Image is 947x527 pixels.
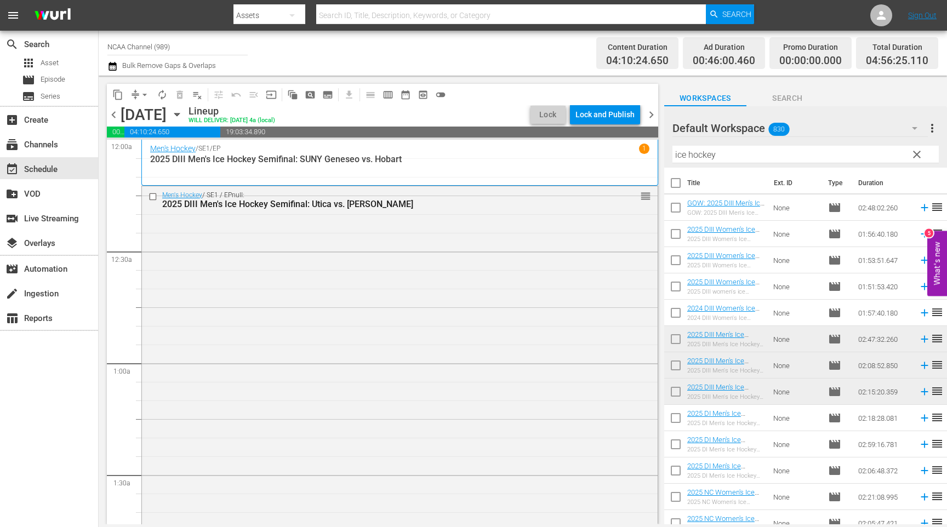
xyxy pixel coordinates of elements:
[769,457,824,484] td: None
[687,462,762,486] a: 2025 DI Men's Ice Hockey Semifinal: Boston U vs. Penn State
[854,431,914,457] td: 02:59:16.781
[383,89,393,100] span: calendar_view_week_outlined
[693,39,755,55] div: Ad Duration
[150,144,196,153] a: Men's Hockey
[280,84,301,105] span: Refresh All Search Blocks
[642,145,646,152] p: 1
[139,89,150,100] span: arrow_drop_down
[828,385,841,398] span: movie
[769,300,824,326] td: None
[854,326,914,352] td: 02:47:32.260
[5,262,19,276] span: Automation
[400,89,411,100] span: date_range_outlined
[22,56,35,70] span: Asset
[931,332,944,345] span: reorder
[919,228,931,240] svg: Add to Schedule
[575,105,635,124] div: Lock and Publish
[5,212,19,225] span: Live Streaming
[854,457,914,484] td: 02:06:48.372
[854,194,914,221] td: 02:48:02.260
[189,105,275,117] div: Lineup
[26,3,79,28] img: ans4CAIJ8jUAAAAAAAAAAAAAAAAAAAAAAAAgQb4GAAAAAAAAAAAAAAAAAAAAAAAAJMjXAAAAAAAAAAAAAAAAAAAAAAAAgAT5G...
[5,38,19,51] span: Search
[640,190,651,202] span: reorder
[124,127,220,138] span: 04:10:24.650
[287,89,298,100] span: auto_awesome_motion_outlined
[919,386,931,398] svg: Add to Schedule
[931,306,944,319] span: reorder
[153,86,171,104] span: Loop Content
[931,437,944,450] span: reorder
[672,113,928,144] div: Default Workspace
[746,91,829,105] span: Search
[828,254,841,267] span: Episode
[919,465,931,477] svg: Add to Schedule
[769,221,824,247] td: None
[908,145,925,163] button: clear
[41,91,60,102] span: Series
[919,280,931,293] svg: Add to Schedule
[150,154,649,164] p: 2025 DIII Men's Ice Hockey Semifinal: SUNY Geneseo vs. Hobart
[828,359,841,372] span: Episode
[919,333,931,345] svg: Add to Schedule
[198,145,213,152] p: SE1 /
[5,187,19,201] span: VOD
[107,108,121,122] span: chevron_left
[530,106,566,124] button: Lock
[768,118,789,141] span: 830
[130,89,141,100] span: compress
[157,89,168,100] span: autorenew_outlined
[852,168,917,198] th: Duration
[931,490,944,503] span: reorder
[854,273,914,300] td: 01:51:53.420
[910,148,923,161] span: clear
[162,199,597,209] div: 2025 DIII Men's Ice Hockey Semifinal: Utica vs. [PERSON_NAME]
[213,145,220,152] p: EP
[779,39,842,55] div: Promo Duration
[854,300,914,326] td: 01:57:40.180
[919,438,931,450] svg: Add to Schedule
[112,89,123,100] span: content_copy
[107,127,124,138] span: 00:46:00.460
[925,229,933,238] div: 5
[828,464,841,477] span: Episode
[722,4,751,24] span: Search
[687,199,765,224] a: GOW: 2025 DIII Men's Ice Hockey Championship: Hobart vs. Utica
[919,254,931,266] svg: Add to Schedule
[687,168,767,198] th: Title
[854,405,914,431] td: 02:18:28.081
[358,84,379,105] span: Day Calendar View
[687,409,762,442] a: 2025 DI Men's Ice Hockey Championship: Western [US_STATE] vs. Boston U
[687,278,760,302] a: 2025 DIII Women's Ice Hockey Semifinal: Amherst vs. Middlebury
[769,326,824,352] td: None
[664,91,746,105] span: Workspaces
[693,55,755,67] span: 00:46:00.460
[769,484,824,510] td: None
[606,55,669,67] span: 04:10:24.650
[769,247,824,273] td: None
[5,113,19,127] span: Create
[41,74,65,85] span: Episode
[822,168,852,198] th: Type
[687,436,762,468] a: 2025 DI Men's Ice Hockey Semifinal: Western [US_STATE] vs. [GEOGRAPHIC_DATA]
[5,163,19,176] span: Schedule
[687,383,763,408] a: 2025 DIII Men's Ice Hockey Semifinal: SUNY Geneseo vs. Hobart
[828,411,841,425] span: Episode
[644,108,658,122] span: chevron_right
[926,122,939,135] span: more_vert
[866,39,928,55] div: Total Duration
[769,273,824,300] td: None
[779,55,842,67] span: 00:00:00.000
[121,106,167,124] div: [DATE]
[769,431,824,457] td: None
[769,194,824,221] td: None
[931,227,944,240] span: reorder
[196,145,198,152] p: /
[919,359,931,371] svg: Add to Schedule
[687,251,764,284] a: 2025 DIII Women's Ice Hockey Semifinal: [US_STATE]-River Falls vs. [GEOGRAPHIC_DATA]
[41,58,59,68] span: Asset
[769,379,824,405] td: None
[305,89,316,100] span: pageview_outlined
[301,86,319,104] span: Create Search Block
[109,86,127,104] span: Copy Lineup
